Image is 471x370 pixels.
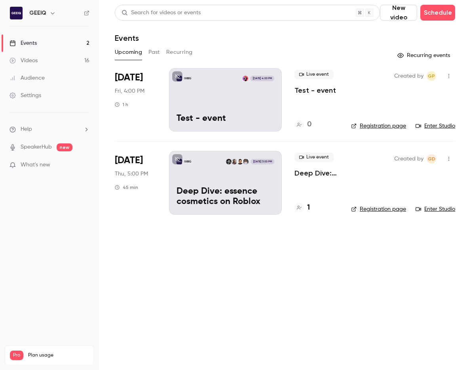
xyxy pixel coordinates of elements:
[115,68,156,132] div: Aug 15 Fri, 4:00 PM (Europe/London)
[169,151,282,214] a: Deep Dive: essence cosmetics on RobloxGEEIQTom von SimsonThanh DaoSara ApazaCharles Hambro[DATE] ...
[9,92,41,99] div: Settings
[428,154,435,164] span: GD
[80,162,89,169] iframe: Noticeable Trigger
[380,5,417,21] button: New video
[226,159,232,164] img: Charles Hambro
[416,122,455,130] a: Enter Studio
[232,159,237,164] img: Sara Apaza
[307,202,310,213] h4: 1
[250,76,274,81] span: [DATE] 4:00 PM
[21,125,32,134] span: Help
[243,159,249,164] img: Tom von Simson
[57,143,72,151] span: new
[29,9,46,17] h6: GEEIQ
[351,122,406,130] a: Registration page
[177,187,274,207] p: Deep Dive: essence cosmetics on Roblox
[427,154,436,164] span: Giovanna Demopoulos
[184,76,191,80] p: GEEIQ
[28,352,89,359] span: Plan usage
[166,46,193,59] button: Recurring
[294,70,334,79] span: Live event
[115,101,128,108] div: 1 h
[394,154,424,164] span: Created by
[115,33,139,43] h1: Events
[21,161,50,169] span: What's new
[115,71,143,84] span: [DATE]
[10,7,23,19] img: GEEIQ
[351,205,406,213] a: Registration page
[420,5,455,21] button: Schedule
[294,202,310,213] a: 1
[428,71,435,81] span: GP
[294,168,338,178] a: Deep Dive: essence cosmetics on Roblox
[115,184,138,191] div: 45 min
[307,119,311,130] h4: 0
[115,87,144,95] span: Fri, 4:00 PM
[9,125,89,134] li: help-dropdown-opener
[9,39,37,47] div: Events
[251,159,274,164] span: [DATE] 5:00 PM
[237,159,243,164] img: Thanh Dao
[10,351,23,360] span: Pro
[294,119,311,130] a: 0
[394,71,424,81] span: Created by
[148,46,160,59] button: Past
[177,114,274,124] p: Test - event
[9,74,45,82] div: Audience
[115,46,142,59] button: Upcoming
[184,160,191,164] p: GEEIQ
[169,68,282,132] a: Test - event GEEIQGeorge Pohl[DATE] 4:00 PMTest - event
[416,205,455,213] a: Enter Studio
[243,76,248,81] img: George Pohl
[394,49,455,62] button: Recurring events
[115,151,156,214] div: Aug 28 Thu, 5:00 PM (Europe/London)
[21,143,52,151] a: SpeakerHub
[115,154,143,167] span: [DATE]
[427,71,436,81] span: George Pohl
[9,57,38,65] div: Videos
[115,170,148,178] span: Thu, 5:00 PM
[294,86,336,95] a: Test - event
[294,153,334,162] span: Live event
[122,9,201,17] div: Search for videos or events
